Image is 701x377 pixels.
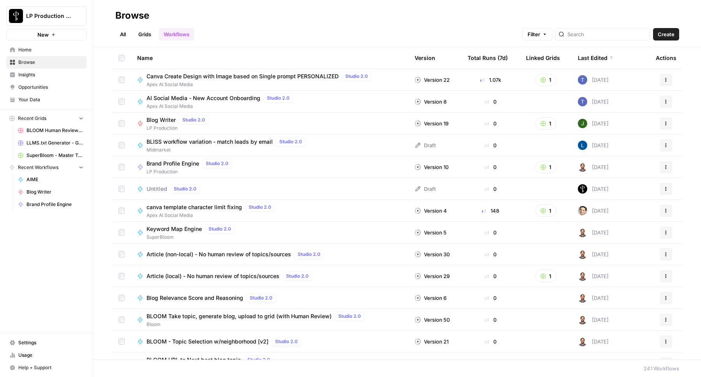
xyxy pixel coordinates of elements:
span: LP Production [147,168,235,175]
div: 0 [468,185,514,193]
span: Usage [18,352,83,359]
span: LLMS.txt Generator - Grid [26,139,83,146]
span: Canva Create Design with Image based on Single prompt PERSONALIZED [147,72,339,80]
div: Version 4 [415,207,447,215]
span: Insights [18,71,83,78]
span: Create [658,30,675,38]
div: Version 5 [415,229,447,236]
button: 1 [535,161,556,173]
img: fdbthlkohqvq3b2ybzi3drh0kqcb [578,228,587,237]
a: canva template character limit fixingStudio 2.0Apex AI Social Media [137,203,402,219]
button: 1 [535,204,556,217]
button: New [6,29,87,41]
span: Blog Writer [26,188,83,196]
div: Version 19 [415,120,448,127]
div: [DATE] [578,271,609,281]
div: Total Runs (7d) [468,47,508,69]
span: Bloom [147,321,367,328]
a: Opportunities [6,81,87,93]
div: 1.07k [468,76,514,84]
button: Recent Grids [6,113,87,124]
div: 0 [468,120,514,127]
span: Apex AI Social Media [147,81,374,88]
a: Your Data [6,93,87,106]
input: Search [567,30,646,38]
div: Version 29 [415,272,450,280]
button: 1 [535,270,556,282]
a: Insights [6,69,87,81]
a: Canva Create Design with Image based on Single prompt PERSONALIZEDStudio 2.0Apex AI Social Media [137,72,402,88]
div: [DATE] [578,141,609,150]
span: Studio 2.0 [279,138,302,145]
span: Studio 2.0 [208,225,231,233]
div: Version 22 [415,76,450,84]
span: BLOOM Take topic, generate blog, upload to grid (with Human Review) [147,312,332,320]
img: zkmx57c8078xtaegktstmz0vv5lu [578,97,587,106]
img: fdbthlkohqvq3b2ybzi3drh0kqcb [578,162,587,172]
div: Version [415,47,435,69]
span: Article (non-local) - No human review of topics/sources [147,250,291,258]
span: Recent Grids [18,115,46,122]
div: [DATE] [578,228,609,237]
div: 241 Workflows [644,365,679,372]
a: BLOOM - Topic Selection w/neighborhood [v2]Studio 2.0 [137,337,402,346]
span: Home [18,46,83,53]
span: Settings [18,339,83,346]
span: Brand Profile Engine [147,160,199,167]
div: [DATE] [578,206,609,215]
span: Studio 2.0 [345,73,368,80]
div: 0 [468,141,514,149]
a: Home [6,44,87,56]
span: Keyword Map Engine [147,225,202,233]
img: fdbthlkohqvq3b2ybzi3drh0kqcb [578,337,587,346]
span: Apex AI Social Media [147,212,278,219]
img: fdbthlkohqvq3b2ybzi3drh0kqcb [578,271,587,281]
div: 0 [468,163,514,171]
span: Studio 2.0 [250,294,272,301]
div: [DATE] [578,250,609,259]
img: fdbthlkohqvq3b2ybzi3drh0kqcb [578,359,587,368]
span: Studio 2.0 [275,338,298,345]
span: Midmarket [147,146,309,153]
a: UntitledStudio 2.0 [137,184,402,194]
span: Filter [528,30,540,38]
span: Studio 2.0 [247,356,270,363]
div: 0 [468,229,514,236]
span: BLOOM Human Review (ver2) [26,127,83,134]
a: Blog Writer [14,186,87,198]
span: SuperBloom - Master Topic List [26,152,83,159]
img: zkmx57c8078xtaegktstmz0vv5lu [578,75,587,85]
div: 0 [468,294,514,302]
a: BLOOM Human Review (ver2) [14,124,87,137]
span: LP Production Workloads [26,12,73,20]
span: New [37,31,49,39]
span: Browse [18,59,83,66]
span: Apex AI Social Media [147,103,296,110]
div: Draft [415,185,436,193]
div: [DATE] [578,184,609,194]
div: [DATE] [578,75,609,85]
a: Blog Relevance Score and ReasoningStudio 2.0 [137,293,402,303]
div: 0 [468,272,514,280]
div: Version 30 [415,250,450,258]
span: Untitled [147,185,167,193]
a: All [115,28,131,41]
div: Actions [656,47,676,69]
span: Blog Writer [147,116,176,124]
span: AI Social Media - New Account Onboarding [147,94,260,102]
a: Brand Profile EngineStudio 2.0LP Production [137,159,402,175]
span: BLISS workflow variation - match leads by email [147,138,273,146]
div: Version 21 [415,338,448,345]
div: [DATE] [578,293,609,303]
a: Settings [6,336,87,349]
a: BLOOM URL to Next best blog topicStudio 2.0Bloom [137,355,402,372]
div: [DATE] [578,315,609,324]
div: Version 50 [415,316,450,324]
a: BLISS workflow variation - match leads by emailStudio 2.0Midmarket [137,137,402,153]
button: 1 [535,117,556,130]
span: Recent Workflows [18,164,58,171]
a: Workflows [159,28,194,41]
div: 0 [468,98,514,106]
span: Studio 2.0 [267,95,290,102]
span: BLOOM - Topic Selection w/neighborhood [v2] [147,338,268,345]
